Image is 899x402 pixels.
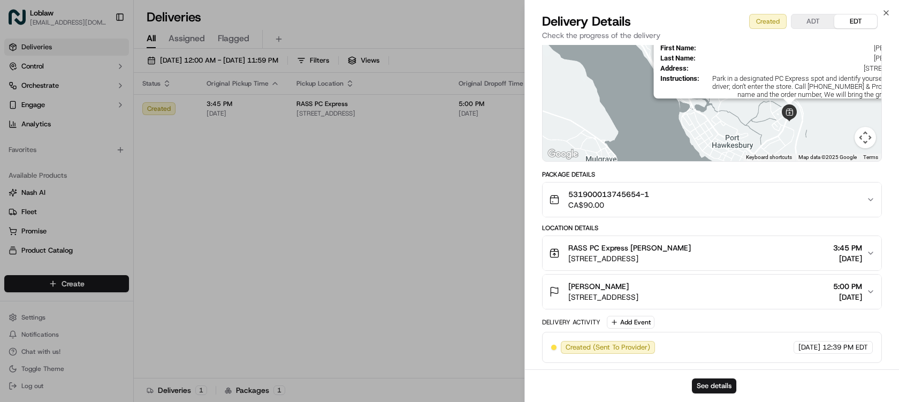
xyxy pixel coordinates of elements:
img: Go home [28,9,41,21]
button: 531900013745654-1CA$90.00 [543,183,881,217]
button: Add Event [607,316,654,329]
span: 55 seconds ago [144,170,195,178]
span: 13 seconds ago [144,281,195,290]
img: Grace Nketiah [11,208,28,225]
img: Grace Nketiah [11,97,28,114]
div: Location Details [542,224,882,232]
button: [PERSON_NAME][STREET_ADDRESS]5:00 PM[DATE] [543,275,881,309]
div: thanks [165,261,189,274]
a: Open this area in Google Maps (opens a new window) [545,147,581,161]
span: [STREET_ADDRESS] [568,253,691,264]
p: Pleasure [40,98,71,111]
div: Delivery Activity [542,318,600,327]
span: CA$90.00 [568,200,649,210]
div: please provide the chat ID [93,149,189,162]
span: 20 seconds ago [96,232,146,241]
span: Delivery Details [542,13,631,30]
span: Created (Sent To Provider) [566,343,650,352]
button: Map camera controls [855,127,876,148]
span: [PERSON_NAME] [568,281,629,292]
span: 12:39 PM EDT [822,343,868,352]
strong: #95212 [40,211,71,220]
span: 531900013745654-1 [568,189,649,200]
span: Map data ©2025 Google [798,154,857,160]
img: 1736555255976-a54dd68f-1ca7-489b-9aae-adbdc363a1c4 [21,108,30,116]
span: Last Name : [660,54,695,62]
button: EDT [834,14,877,28]
button: Keyboard shortcuts [746,154,792,161]
span: [PERSON_NAME] [34,232,88,241]
button: RASS PC Express [PERSON_NAME][STREET_ADDRESS]3:45 PM[DATE] [543,236,881,270]
span: 5:00 PM [833,281,862,292]
span: [DATE] [833,292,862,302]
span: 12:00 PM [165,71,195,80]
button: ADT [791,14,834,28]
span: [DATE] [833,253,862,264]
button: back [11,9,24,21]
button: See details [692,378,736,393]
span: Instructions : [660,74,699,98]
span: 3:45 PM [833,242,862,253]
div: Package Details [542,170,882,179]
p: Check the progress of the delivery [542,30,882,41]
img: 1736555255976-a54dd68f-1ca7-489b-9aae-adbdc363a1c4 [21,219,30,227]
span: [PERSON_NAME] [34,121,88,130]
span: First Name : [660,44,696,52]
span: • [90,232,94,241]
img: Google [545,147,581,161]
span: 12:01 PM [96,121,126,130]
span: [DATE] [798,343,820,352]
div: Thank you [151,51,189,64]
button: Send [185,312,198,324]
span: RASS PC Express [PERSON_NAME] [568,242,691,253]
span: [STREET_ADDRESS] [568,292,638,302]
span: Address : [660,64,688,72]
span: • [90,121,94,130]
a: Terms (opens in new tab) [863,154,878,160]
